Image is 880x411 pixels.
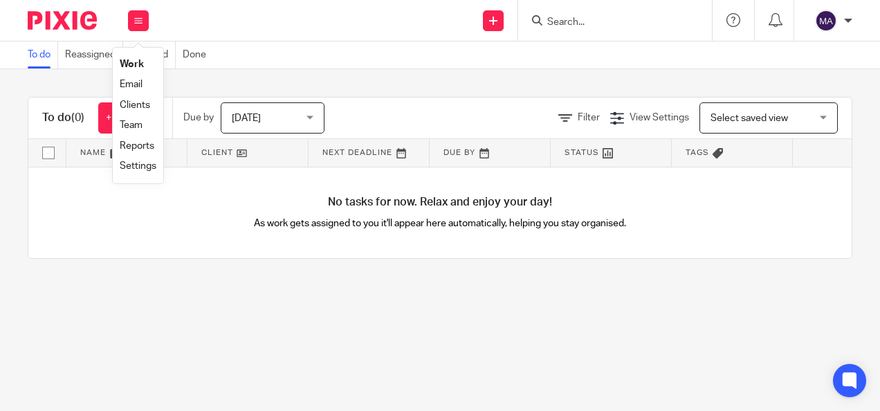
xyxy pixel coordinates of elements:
[120,60,144,69] a: Work
[120,161,156,171] a: Settings
[98,102,158,134] a: + Add task
[28,11,97,30] img: Pixie
[120,80,143,89] a: Email
[815,10,837,32] img: svg%3E
[71,112,84,123] span: (0)
[630,113,689,122] span: View Settings
[232,113,261,123] span: [DATE]
[120,120,143,130] a: Team
[130,42,176,68] a: Snoozed
[686,149,709,156] span: Tags
[28,195,852,210] h4: No tasks for now. Relax and enjoy your day!
[546,17,670,29] input: Search
[711,113,788,123] span: Select saved view
[183,111,214,125] p: Due by
[578,113,600,122] span: Filter
[42,111,84,125] h1: To do
[183,42,213,68] a: Done
[65,42,123,68] a: Reassigned
[120,100,150,110] a: Clients
[28,42,58,68] a: To do
[120,141,154,151] a: Reports
[235,217,646,230] p: As work gets assigned to you it'll appear here automatically, helping you stay organised.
